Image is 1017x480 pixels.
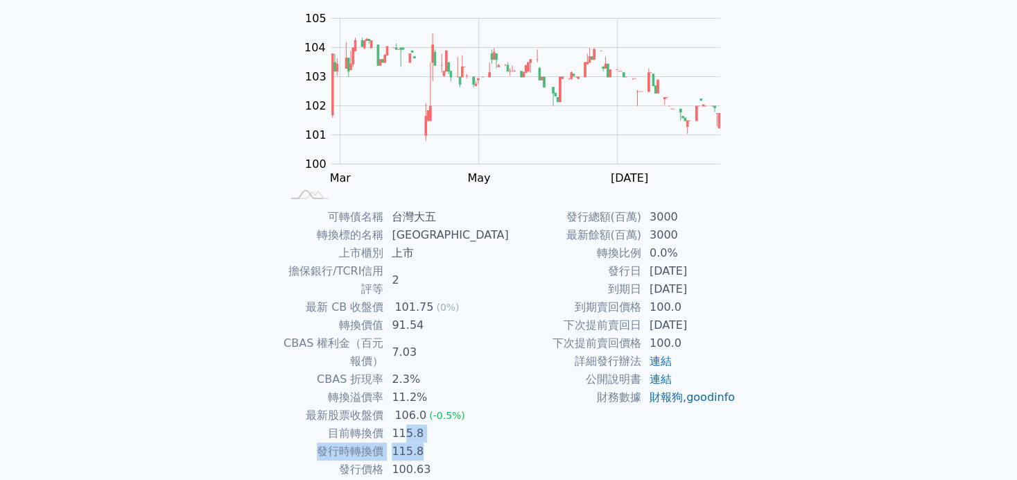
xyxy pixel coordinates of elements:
td: 下次提前賣回日 [509,316,641,334]
td: 轉換比例 [509,244,641,262]
td: 91.54 [383,316,508,334]
a: 連結 [650,372,672,386]
td: 11.2% [383,388,508,406]
span: (0%) [436,302,459,313]
div: 101.75 [392,298,436,316]
td: 100.0 [641,334,736,352]
td: 到期日 [509,280,641,298]
tspan: 105 [305,12,327,25]
span: (-0.5%) [429,410,465,421]
td: 台灣大五 [383,208,508,226]
td: 最新餘額(百萬) [509,226,641,244]
tspan: 103 [305,70,327,83]
td: 2 [383,262,508,298]
td: 115.8 [383,425,508,443]
td: 發行時轉換價 [281,443,384,461]
tspan: [DATE] [611,171,648,185]
td: 最新股票收盤價 [281,406,384,425]
td: 上市 [383,244,508,262]
td: 發行日 [509,262,641,280]
td: 擔保銀行/TCRI信用評等 [281,262,384,298]
g: Series [331,33,720,141]
td: 發行價格 [281,461,384,479]
td: 最新 CB 收盤價 [281,298,384,316]
td: 上市櫃別 [281,244,384,262]
td: , [641,388,736,406]
div: 106.0 [392,406,429,425]
td: CBAS 折現率 [281,370,384,388]
td: 財務數據 [509,388,641,406]
td: 3000 [641,226,736,244]
td: 2.3% [383,370,508,388]
td: 目前轉換價 [281,425,384,443]
td: 100.63 [383,461,508,479]
td: [DATE] [641,280,736,298]
td: CBAS 權利金（百元報價） [281,334,384,370]
td: 115.8 [383,443,508,461]
tspan: May [467,171,490,185]
tspan: 100 [305,157,327,171]
a: 連結 [650,354,672,368]
td: 發行總額(百萬) [509,208,641,226]
tspan: 104 [304,41,326,54]
td: 可轉債名稱 [281,208,384,226]
td: 轉換標的名稱 [281,226,384,244]
td: [DATE] [641,262,736,280]
a: goodinfo [686,391,735,404]
td: 100.0 [641,298,736,316]
tspan: 102 [305,99,327,112]
td: 7.03 [383,334,508,370]
td: 公開說明書 [509,370,641,388]
tspan: Mar [329,171,351,185]
td: 0.0% [641,244,736,262]
td: 轉換溢價率 [281,388,384,406]
td: 到期賣回價格 [509,298,641,316]
td: 下次提前賣回價格 [509,334,641,352]
td: 轉換價值 [281,316,384,334]
td: [GEOGRAPHIC_DATA] [383,226,508,244]
g: Chart [297,12,740,185]
td: [DATE] [641,316,736,334]
td: 詳細發行辦法 [509,352,641,370]
tspan: 101 [305,128,327,142]
td: 3000 [641,208,736,226]
a: 財報狗 [650,391,683,404]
